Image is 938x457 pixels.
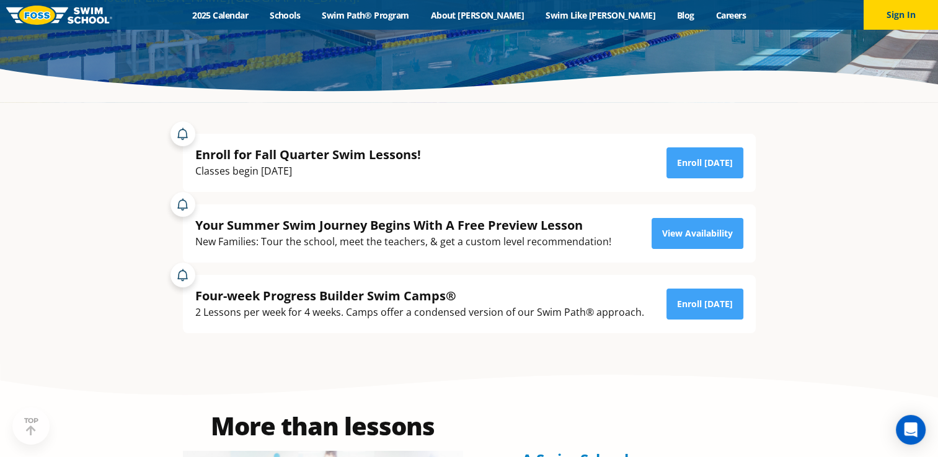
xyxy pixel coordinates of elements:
div: Four-week Progress Builder Swim Camps® [195,287,644,304]
a: Schools [259,9,311,21]
a: Careers [705,9,756,21]
a: About [PERSON_NAME] [420,9,535,21]
div: Open Intercom Messenger [896,415,926,445]
div: Enroll for Fall Quarter Swim Lessons! [195,146,421,163]
a: Swim Like [PERSON_NAME] [535,9,666,21]
a: Blog [666,9,705,21]
div: Your Summer Swim Journey Begins With A Free Preview Lesson [195,217,611,233]
a: View Availability [652,218,743,249]
a: 2025 Calendar [182,9,259,21]
h2: More than lessons [183,414,463,438]
div: TOP [24,417,38,436]
img: FOSS Swim School Logo [6,6,112,25]
a: Enroll [DATE] [666,289,743,320]
div: New Families: Tour the school, meet the teachers, & get a custom level recommendation! [195,233,611,250]
a: Enroll [DATE] [666,147,743,178]
div: 2 Lessons per week for 4 weeks. Camps offer a condensed version of our Swim Path® approach. [195,304,644,321]
a: Swim Path® Program [311,9,420,21]
div: Classes begin [DATE] [195,163,421,180]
